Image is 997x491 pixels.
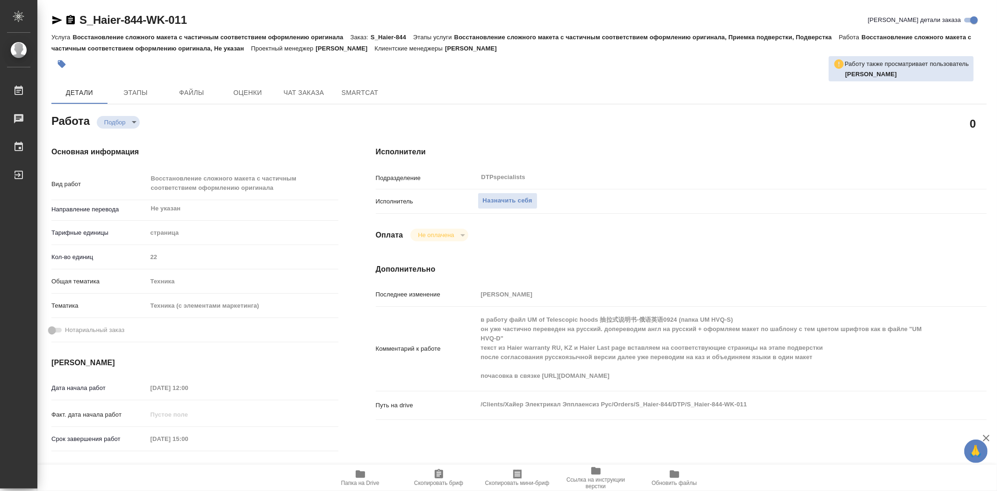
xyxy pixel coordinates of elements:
[351,34,371,41] p: Заказ:
[478,397,936,412] textarea: /Clients/Хайер Электрикал Эпплаенсиз Рус/Orders/S_Haier-844/DTP/S_Haier-844-WK-011
[376,344,478,354] p: Комментарий к работе
[147,432,229,446] input: Пустое поле
[169,87,214,99] span: Файлы
[51,357,338,368] h4: [PERSON_NAME]
[839,34,862,41] p: Работа
[51,410,147,419] p: Факт. дата начала работ
[147,298,338,314] div: Техника (с элементами маркетинга)
[652,480,697,486] span: Обновить файлы
[376,197,478,206] p: Исполнитель
[376,146,987,158] h4: Исполнители
[845,71,897,78] b: [PERSON_NAME]
[410,229,468,241] div: Подбор
[147,408,229,421] input: Пустое поле
[337,87,382,99] span: SmartCat
[72,34,350,41] p: Восстановление сложного макета с частичным соответствием оформлению оригинала
[845,70,969,79] p: Заборова Александра
[51,277,147,286] p: Общая тематика
[51,205,147,214] p: Направление перевода
[101,118,129,126] button: Подбор
[454,34,839,41] p: Восстановление сложного макета с частичным соответствием оформлению оригинала, Приемка подверстки...
[485,480,549,486] span: Скопировать мини-бриф
[483,195,532,206] span: Назначить себя
[51,301,147,310] p: Тематика
[868,15,961,25] span: [PERSON_NAME] детали заказа
[65,14,76,26] button: Скопировать ссылку
[478,465,557,491] button: Скопировать мини-бриф
[51,54,72,74] button: Добавить тэг
[376,173,478,183] p: Подразделение
[251,45,316,52] p: Проектный менеджер
[478,312,936,384] textarea: в работу файл UM of Telescopic hoods 抽拉式说明书-俄语英语0924 (папка UM HVQ-S) он уже частично переведен н...
[51,434,147,444] p: Срок завершения работ
[65,325,124,335] span: Нотариальный заказ
[51,34,72,41] p: Услуга
[562,477,630,490] span: Ссылка на инструкции верстки
[51,112,90,129] h2: Работа
[147,381,229,395] input: Пустое поле
[97,116,140,129] div: Подбор
[51,383,147,393] p: Дата начала работ
[557,465,635,491] button: Ссылка на инструкции верстки
[281,87,326,99] span: Чат заказа
[376,230,403,241] h4: Оплата
[400,465,478,491] button: Скопировать бриф
[376,401,478,410] p: Путь на drive
[374,45,445,52] p: Клиентские менеджеры
[147,250,338,264] input: Пустое поле
[376,290,478,299] p: Последнее изменение
[341,480,380,486] span: Папка на Drive
[970,116,976,131] h2: 0
[147,274,338,289] div: Техника
[51,14,63,26] button: Скопировать ссылку для ЯМессенджера
[51,253,147,262] p: Кол-во единиц
[968,441,984,461] span: 🙏
[414,480,463,486] span: Скопировать бриф
[376,264,987,275] h4: Дополнительно
[51,228,147,238] p: Тарифные единицы
[478,193,538,209] button: Назначить себя
[225,87,270,99] span: Оценки
[57,87,102,99] span: Детали
[316,45,374,52] p: [PERSON_NAME]
[445,45,504,52] p: [PERSON_NAME]
[371,34,413,41] p: S_Haier-844
[79,14,187,26] a: S_Haier-844-WK-011
[635,465,714,491] button: Обновить файлы
[845,59,969,69] p: Работу также просматривает пользователь
[415,231,457,239] button: Не оплачена
[478,288,936,301] input: Пустое поле
[51,146,338,158] h4: Основная информация
[321,465,400,491] button: Папка на Drive
[113,87,158,99] span: Этапы
[413,34,454,41] p: Этапы услуги
[51,180,147,189] p: Вид работ
[964,440,988,463] button: 🙏
[147,225,338,241] div: страница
